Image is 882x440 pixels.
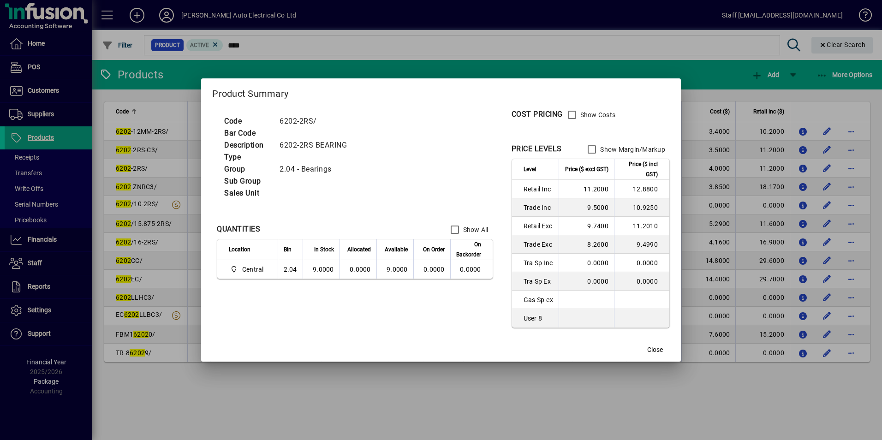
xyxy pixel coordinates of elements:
span: Level [524,164,536,174]
span: Central [242,265,264,274]
span: Available [385,244,408,255]
td: 9.7400 [559,217,614,235]
span: Price ($ excl GST) [565,164,608,174]
td: 9.5000 [559,198,614,217]
span: Allocated [347,244,371,255]
td: 0.0000 [614,254,669,272]
span: In Stock [314,244,334,255]
span: Retail Inc [524,184,553,194]
span: On Order [423,244,445,255]
span: Tra Sp Inc [524,258,553,268]
span: User 8 [524,314,553,323]
td: 6202-2RS/ [275,115,358,127]
div: PRICE LEVELS [512,143,562,155]
span: Trade Inc [524,203,553,212]
span: Bin [284,244,292,255]
span: On Backorder [456,239,481,260]
td: Sub Group [220,175,275,187]
td: Description [220,139,275,151]
td: 12.8800 [614,180,669,198]
span: Close [647,345,663,355]
td: Group [220,163,275,175]
h2: Product Summary [201,78,681,105]
span: Gas Sp-ex [524,295,553,304]
td: 0.0000 [340,260,376,279]
td: 2.04 - Bearings [275,163,358,175]
label: Show Margin/Markup [598,145,665,154]
td: Type [220,151,275,163]
td: Sales Unit [220,187,275,199]
span: Tra Sp Ex [524,277,553,286]
td: 0.0000 [614,272,669,291]
td: 9.0000 [303,260,340,279]
td: Bar Code [220,127,275,139]
td: Code [220,115,275,127]
td: 0.0000 [559,272,614,291]
td: 10.9250 [614,198,669,217]
td: 11.2000 [559,180,614,198]
span: 0.0000 [423,266,445,273]
div: COST PRICING [512,109,563,120]
span: Retail Exc [524,221,553,231]
label: Show Costs [578,110,616,119]
td: 11.2010 [614,217,669,235]
label: Show All [461,225,489,234]
button: Close [640,341,670,358]
span: Location [229,244,250,255]
td: 9.0000 [376,260,413,279]
td: 8.2600 [559,235,614,254]
span: Central [229,264,267,275]
td: 0.0000 [559,254,614,272]
span: Price ($ incl GST) [620,159,658,179]
td: 2.04 [278,260,303,279]
span: Trade Exc [524,240,553,249]
td: 9.4990 [614,235,669,254]
div: QUANTITIES [217,224,260,235]
td: 6202-2RS BEARING [275,139,358,151]
td: 0.0000 [450,260,493,279]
